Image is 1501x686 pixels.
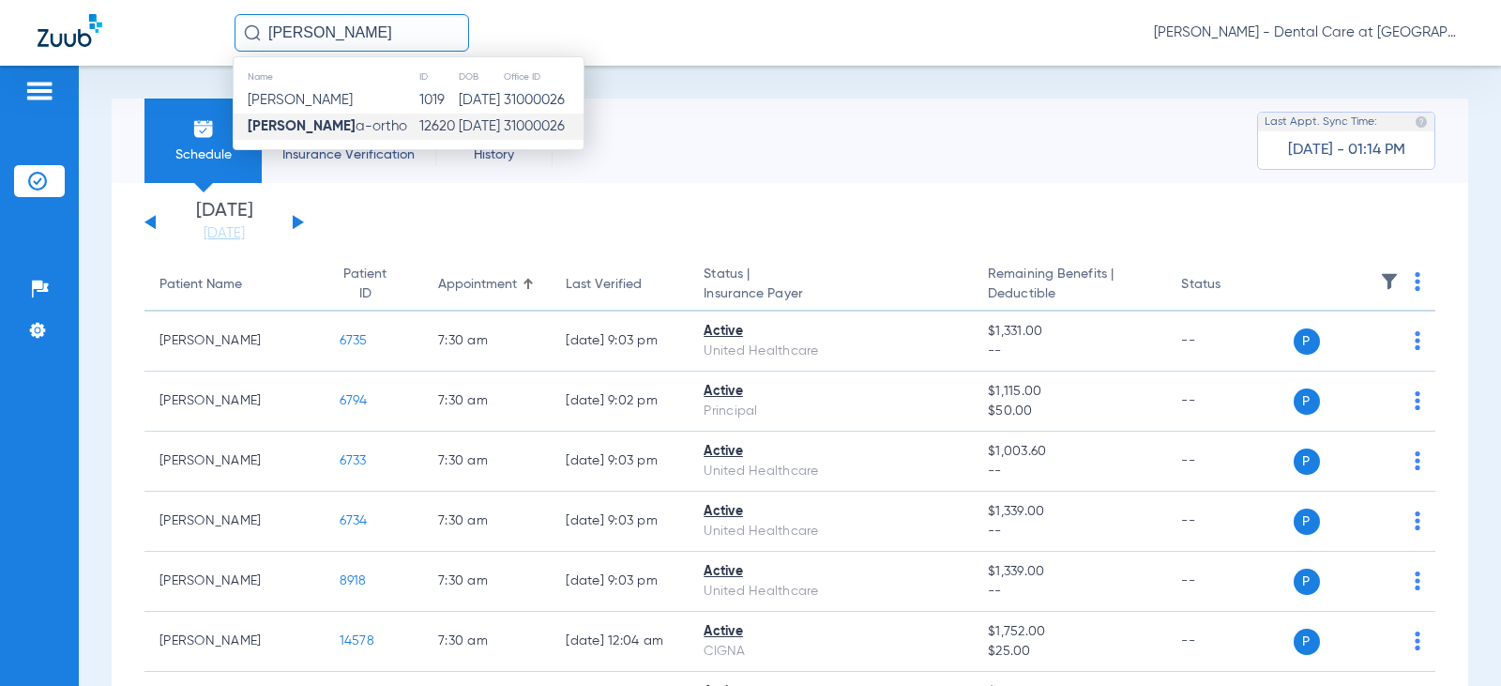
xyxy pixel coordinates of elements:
div: Active [704,502,958,522]
td: [PERSON_NAME] [144,552,325,612]
td: 31000026 [503,114,584,140]
img: group-dot-blue.svg [1415,572,1420,590]
img: group-dot-blue.svg [1415,331,1420,350]
img: group-dot-blue.svg [1415,511,1420,530]
th: Status [1166,259,1293,312]
td: [DATE] 9:03 PM [551,432,689,492]
div: Patient ID [340,265,408,304]
span: a-ortho [248,119,407,133]
img: group-dot-blue.svg [1415,272,1420,291]
span: -- [988,582,1151,602]
span: $50.00 [988,402,1151,421]
span: History [449,145,538,164]
td: [DATE] 9:03 PM [551,312,689,372]
td: [DATE] [458,114,504,140]
div: United Healthcare [704,582,958,602]
span: -- [988,522,1151,541]
span: Schedule [159,145,248,164]
div: Patient Name [159,275,310,295]
td: 1019 [418,87,458,114]
div: Active [704,322,958,342]
span: P [1294,449,1320,475]
span: 6794 [340,394,368,407]
strong: [PERSON_NAME] [248,119,356,133]
span: $1,752.00 [988,622,1151,642]
td: [PERSON_NAME] [144,372,325,432]
td: [PERSON_NAME] [144,492,325,552]
div: Last Verified [566,275,674,295]
td: 7:30 AM [423,552,551,612]
td: [DATE] [458,87,504,114]
span: $1,003.60 [988,442,1151,462]
span: $1,339.00 [988,562,1151,582]
div: United Healthcare [704,342,958,361]
td: 12620 [418,114,458,140]
span: [PERSON_NAME] [248,93,353,107]
td: 7:30 AM [423,492,551,552]
span: P [1294,389,1320,415]
th: DOB [458,67,504,87]
img: group-dot-blue.svg [1415,391,1420,410]
span: P [1294,569,1320,595]
div: United Healthcare [704,522,958,541]
div: United Healthcare [704,462,958,481]
th: Remaining Benefits | [973,259,1166,312]
td: [DATE] 9:03 PM [551,552,689,612]
th: ID [418,67,458,87]
span: -- [988,462,1151,481]
td: 7:30 AM [423,432,551,492]
td: 7:30 AM [423,372,551,432]
td: [DATE] 9:02 PM [551,372,689,432]
img: Zuub Logo [38,14,102,47]
span: 6735 [340,334,368,347]
img: Search Icon [244,24,261,41]
td: [DATE] 9:03 PM [551,492,689,552]
div: Last Verified [566,275,642,295]
span: $1,331.00 [988,322,1151,342]
span: 8918 [340,574,367,587]
span: P [1294,509,1320,535]
td: -- [1166,372,1293,432]
img: hamburger-icon [24,80,54,102]
span: 14578 [340,634,374,648]
td: -- [1166,552,1293,612]
span: Deductible [988,284,1151,304]
td: 31000026 [503,87,584,114]
td: -- [1166,492,1293,552]
a: [DATE] [168,224,280,243]
div: Principal [704,402,958,421]
span: Insurance Payer [704,284,958,304]
td: 7:30 AM [423,612,551,672]
input: Search for patients [235,14,469,52]
div: Patient Name [159,275,242,295]
td: [DATE] 12:04 AM [551,612,689,672]
div: Active [704,562,958,582]
div: CIGNA [704,642,958,662]
th: Name [234,67,418,87]
div: Patient ID [340,265,391,304]
span: 6734 [340,514,368,527]
span: P [1294,328,1320,355]
span: [PERSON_NAME] - Dental Care at [GEOGRAPHIC_DATA] [1154,23,1463,42]
span: $1,115.00 [988,382,1151,402]
span: -- [988,342,1151,361]
td: [PERSON_NAME] [144,612,325,672]
div: Active [704,442,958,462]
li: [DATE] [168,202,280,243]
span: Insurance Verification [276,145,421,164]
div: Appointment [438,275,536,295]
td: [PERSON_NAME] [144,312,325,372]
td: -- [1166,612,1293,672]
div: Active [704,622,958,642]
span: P [1294,629,1320,655]
img: last sync help info [1415,115,1428,129]
span: $25.00 [988,642,1151,662]
td: -- [1166,432,1293,492]
div: Active [704,382,958,402]
img: filter.svg [1380,272,1399,291]
img: Schedule [192,117,215,140]
td: [PERSON_NAME] [144,432,325,492]
span: $1,339.00 [988,502,1151,522]
td: -- [1166,312,1293,372]
span: Last Appt. Sync Time: [1265,113,1377,131]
